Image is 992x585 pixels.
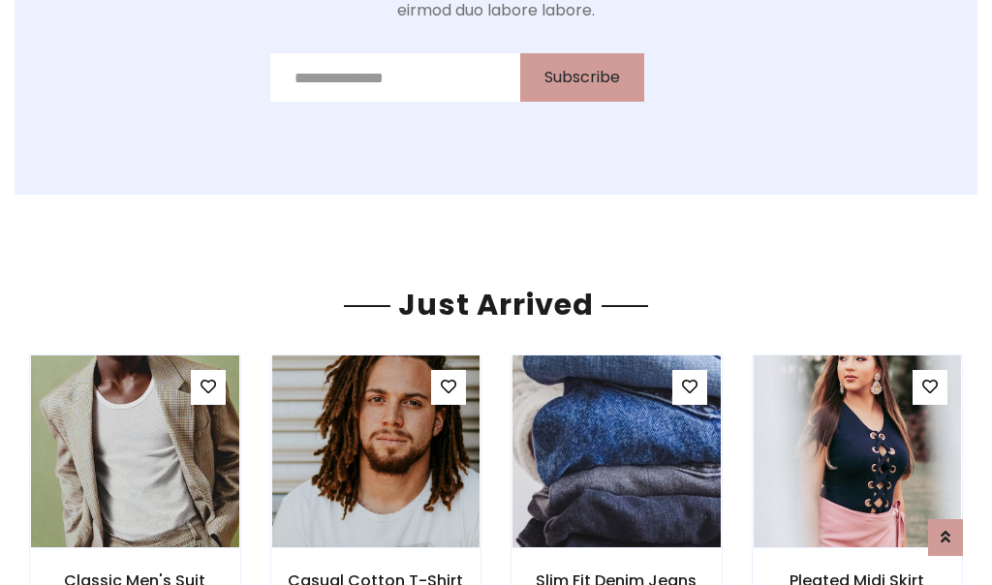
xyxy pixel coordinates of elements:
span: Just Arrived [390,284,602,325]
button: Subscribe [520,53,644,102]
